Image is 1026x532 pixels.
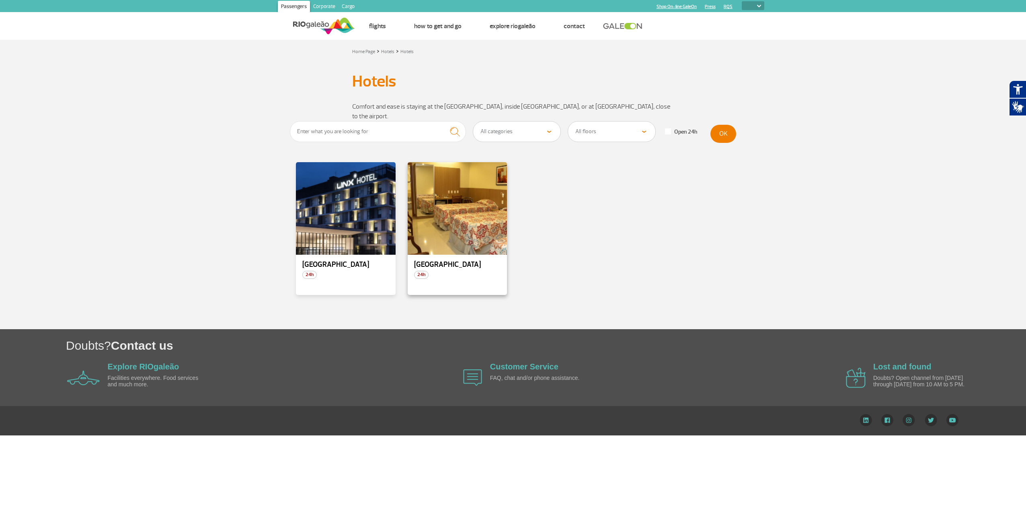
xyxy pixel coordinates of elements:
img: Facebook [881,414,893,426]
a: Shop On-line GaleOn [657,4,697,9]
a: > [377,46,380,56]
button: Abrir recursos assistivos. [1009,80,1026,98]
a: Hotels [381,49,394,55]
a: > [396,46,399,56]
a: Corporate [310,1,339,14]
img: airplane icon [846,368,866,388]
h1: Hotels [352,74,674,88]
img: Instagram [903,414,915,426]
a: Customer Service [490,362,558,371]
a: Passengers [278,1,310,14]
p: Doubts? Open channel from [DATE] through [DATE] from 10 AM to 5 PM. [873,375,966,388]
img: YouTube [946,414,958,426]
span: Contact us [111,339,173,352]
a: Explore RIOgaleão [490,22,536,30]
a: Explore RIOgaleão [108,362,179,371]
p: [GEOGRAPHIC_DATA] [414,261,501,269]
a: Cargo [339,1,358,14]
h1: Doubts? [66,337,1026,354]
p: Facilities everywhere. Food services and much more. [108,375,200,388]
input: Enter what you are looking for [290,121,466,142]
a: Home Page [352,49,375,55]
button: Abrir tradutor de língua de sinais. [1009,98,1026,116]
div: Plugin de acessibilidade da Hand Talk. [1009,80,1026,116]
p: [GEOGRAPHIC_DATA] [302,261,389,269]
p: FAQ, chat and/or phone assistance. [490,375,583,381]
img: Twitter [925,414,937,426]
label: Open 24h [665,128,697,136]
span: 24h [414,271,429,279]
a: RQS [724,4,733,9]
span: 24h [302,271,317,279]
p: Comfort and ease is staying at the [GEOGRAPHIC_DATA], inside [GEOGRAPHIC_DATA], or at [GEOGRAPHIC... [352,102,674,121]
a: Flights [369,22,386,30]
a: Press [705,4,716,9]
a: Lost and found [873,362,931,371]
a: Hotels [400,49,414,55]
img: airplane icon [67,371,100,385]
img: LinkedIn [860,414,872,426]
button: OK [710,125,736,143]
a: Contact [564,22,585,30]
a: How to get and go [414,22,462,30]
img: airplane icon [463,369,482,386]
